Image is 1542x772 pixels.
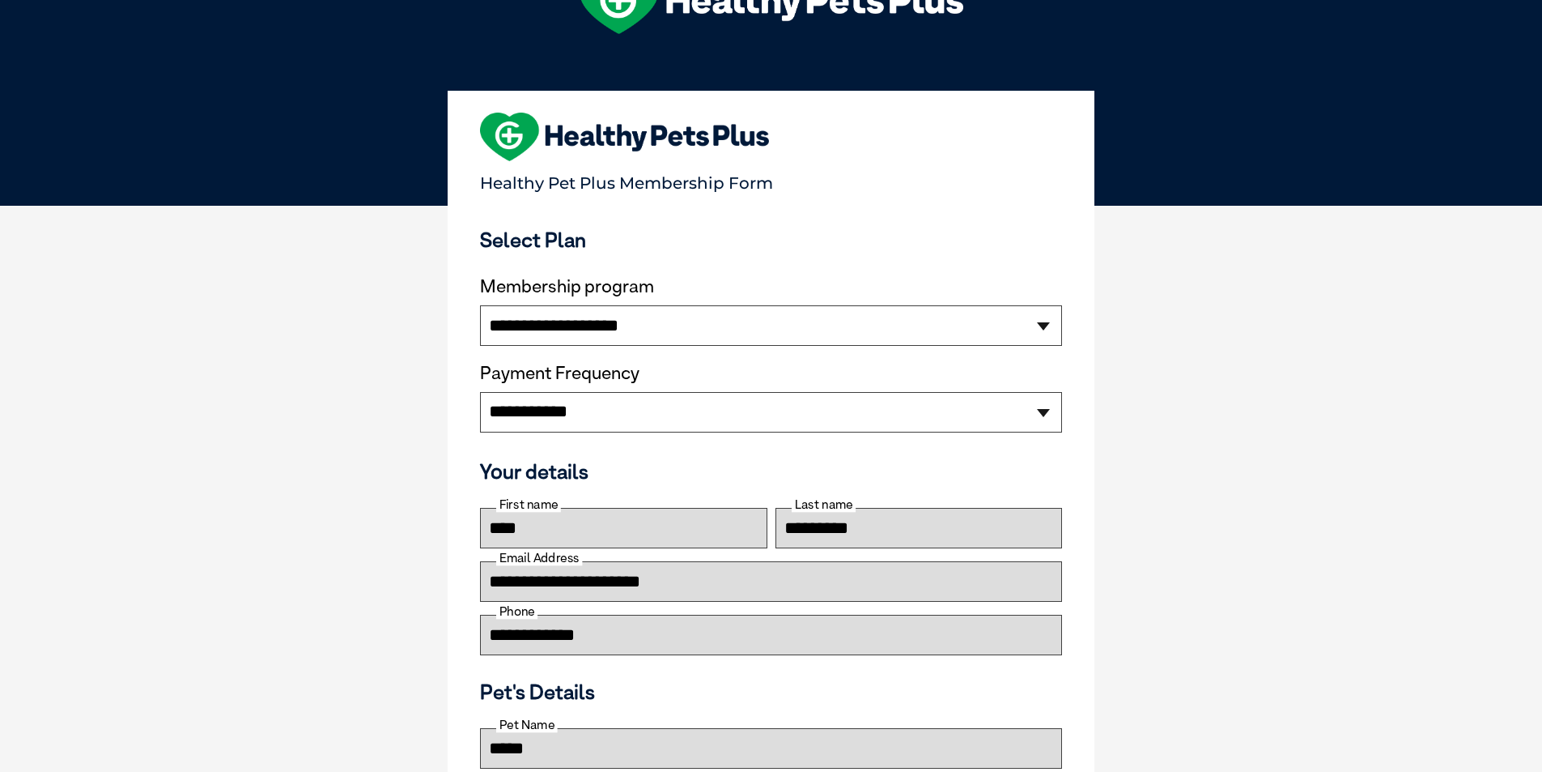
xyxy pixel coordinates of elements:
[496,604,537,619] label: Phone
[792,497,856,512] label: Last name
[480,113,769,161] img: heart-shape-hpp-logo-large.png
[496,497,561,512] label: First name
[480,276,1062,297] label: Membership program
[496,551,582,565] label: Email Address
[480,459,1062,484] h3: Your details
[474,680,1068,704] h3: Pet's Details
[480,166,1062,193] p: Healthy Pet Plus Membership Form
[480,363,639,384] label: Payment Frequency
[480,228,1062,252] h3: Select Plan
